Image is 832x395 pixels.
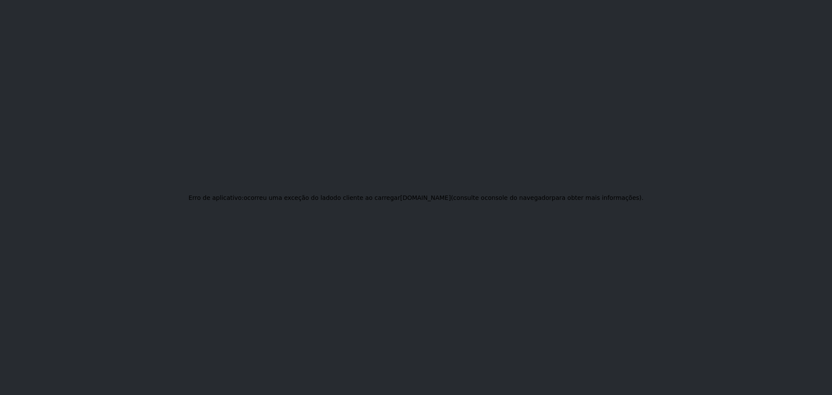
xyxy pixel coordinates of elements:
font: do cliente ao carregar [333,194,400,201]
font: (consulte o [451,194,484,201]
font: Erro de aplicativo: [188,194,244,201]
font: console do navegador [484,194,552,201]
font: ocorreu uma exceção do lado [244,194,333,201]
font: [DOMAIN_NAME] [400,194,451,201]
font: para obter mais informações). [552,194,643,201]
